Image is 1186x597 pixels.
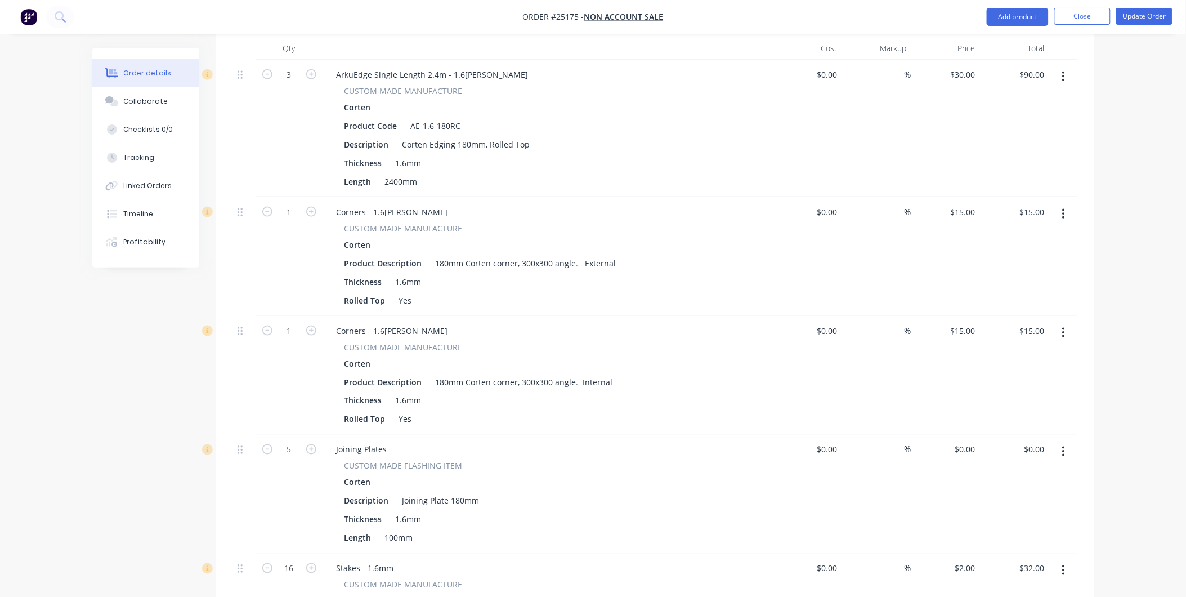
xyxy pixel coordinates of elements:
div: Yes [395,411,417,427]
span: CUSTOM MADE FLASHING ITEM [344,460,463,472]
div: 100mm [381,530,418,546]
div: Length [340,530,376,546]
div: Thickness [340,511,387,528]
div: Thickness [340,155,387,171]
div: Markup [842,37,911,60]
div: Description [340,136,393,153]
img: Factory [20,8,37,25]
div: Yes [395,292,417,309]
span: Order #25175 - [523,12,584,23]
div: Corners - 1.6[PERSON_NAME] [328,204,457,220]
div: Thickness [340,393,387,409]
div: 1.6mm [391,155,426,171]
div: Tracking [123,153,154,163]
div: Collaborate [123,96,168,106]
button: Tracking [92,144,199,172]
div: Product Description [340,255,427,271]
div: Timeline [123,209,153,219]
button: Close [1054,8,1111,25]
div: Cost [773,37,843,60]
div: Linked Orders [123,181,172,191]
button: Collaborate [92,87,199,115]
button: Profitability [92,228,199,256]
div: Joining Plate 180mm [398,493,484,509]
div: Corners - 1.6[PERSON_NAME] [328,323,457,339]
button: Timeline [92,200,199,228]
span: % [905,68,911,81]
div: Description [340,493,393,509]
div: Corten Edging 180mm, Rolled Top [398,136,535,153]
div: Corten [344,474,375,491]
div: ArkuEdge Single Length 2.4m - 1.6[PERSON_NAME] [328,66,538,83]
div: 1.6mm [391,393,426,409]
div: 1.6mm [391,511,426,528]
span: CUSTOM MADE MANUFACTURE [344,85,463,97]
button: Checklists 0/0 [92,115,199,144]
div: Joining Plates [328,442,396,458]
span: % [905,324,911,337]
div: 180mm Corten corner, 300x300 angle. Internal [431,374,617,390]
div: 1.6mm [391,274,426,290]
span: CUSTOM MADE MANUFACTURE [344,341,463,353]
span: CUSTOM MADE MANUFACTURE [344,579,463,591]
div: Total [980,37,1049,60]
span: % [905,562,911,575]
div: 180mm Corten corner, 300x300 angle. External [431,255,621,271]
div: Rolled Top [340,411,390,427]
div: Price [911,37,981,60]
div: Corten [344,237,375,253]
div: Qty [256,37,323,60]
button: Add product [987,8,1049,26]
button: Update Order [1116,8,1172,25]
div: AE-1.6-180RC [406,118,466,134]
div: Product Description [340,374,427,390]
span: CUSTOM MADE MANUFACTURE [344,222,463,234]
div: Rolled Top [340,292,390,309]
div: Corten [344,355,375,372]
div: Order details [123,68,171,78]
button: Linked Orders [92,172,199,200]
span: % [905,206,911,219]
div: Stakes - 1.6mm [328,560,403,577]
span: % [905,443,911,456]
div: Product Code [340,118,402,134]
div: Thickness [340,274,387,290]
button: Order details [92,59,199,87]
div: Length [340,173,376,190]
div: 2400mm [381,173,422,190]
a: NON ACCOUNT SALE [584,12,664,23]
div: Corten [344,99,375,115]
div: Checklists 0/0 [123,124,173,135]
div: Profitability [123,237,165,247]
